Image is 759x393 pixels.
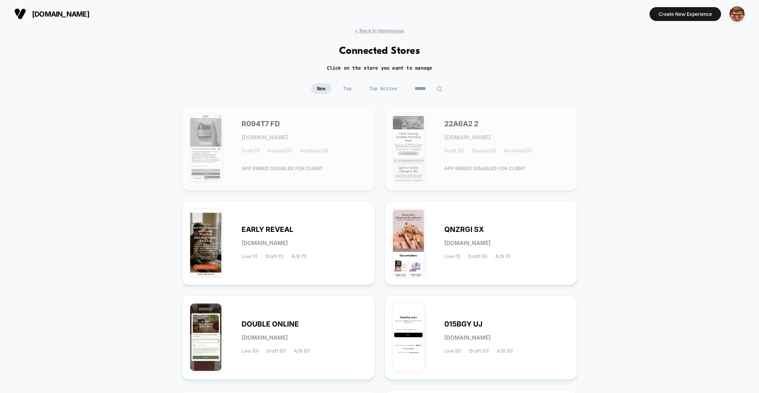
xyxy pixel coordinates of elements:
[355,28,404,34] span: < Back to Homepage
[649,7,721,21] button: Create New Experience
[339,46,420,57] h1: Connected Stores
[444,148,464,154] span: Draft (0)
[190,209,221,276] img: EARLY_REVEAL
[444,321,483,327] span: 015BGY UJ
[727,6,747,22] button: ppic
[497,348,513,354] span: A/B (0)
[729,6,745,22] img: ppic
[32,10,89,18] span: [DOMAIN_NAME]
[242,240,288,246] span: [DOMAIN_NAME]
[242,227,293,232] span: EARLY REVEAL
[504,148,532,154] span: Archived (0)
[444,348,461,354] span: Live (0)
[14,8,26,20] img: Visually logo
[444,227,484,232] span: QNZRGI SX
[12,8,92,20] button: [DOMAIN_NAME]
[242,335,288,340] span: [DOMAIN_NAME]
[393,114,424,182] img: 22A6A2_2
[472,148,496,154] span: Paused (0)
[242,121,280,127] span: R094T7 FD
[242,254,257,259] span: Live (1)
[444,135,491,140] span: [DOMAIN_NAME]
[266,348,286,354] span: Draft (0)
[242,148,260,154] span: Draft (1)
[444,161,526,175] span: APP EMBED DISABLED FOR CLIENT
[294,348,310,354] span: A/B (0)
[363,83,403,94] span: Top Active
[327,65,432,71] h2: Click on the store you want to manage
[436,86,442,92] img: edit
[337,83,357,94] span: Top
[300,148,328,154] span: Archived (0)
[468,254,487,259] span: Draft (0)
[444,240,491,246] span: [DOMAIN_NAME]
[190,114,221,182] img: R094T7_FD
[393,304,424,371] img: 015BGY_UJ
[190,304,221,371] img: DOUBLE_ONLINE
[444,254,460,259] span: Live (1)
[393,209,424,276] img: QNZRGI_SX
[311,83,331,94] span: New
[265,254,283,259] span: Draft (1)
[469,348,489,354] span: Draft (0)
[242,321,299,327] span: DOUBLE ONLINE
[444,121,478,127] span: 22A6A2 2
[291,254,306,259] span: A/B (1)
[242,348,259,354] span: Live (0)
[495,254,510,259] span: A/B (1)
[268,148,292,154] span: Paused (0)
[242,161,323,175] span: APP EMBED DISABLED FOR CLIENT
[444,335,491,340] span: [DOMAIN_NAME]
[242,135,288,140] span: [DOMAIN_NAME]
